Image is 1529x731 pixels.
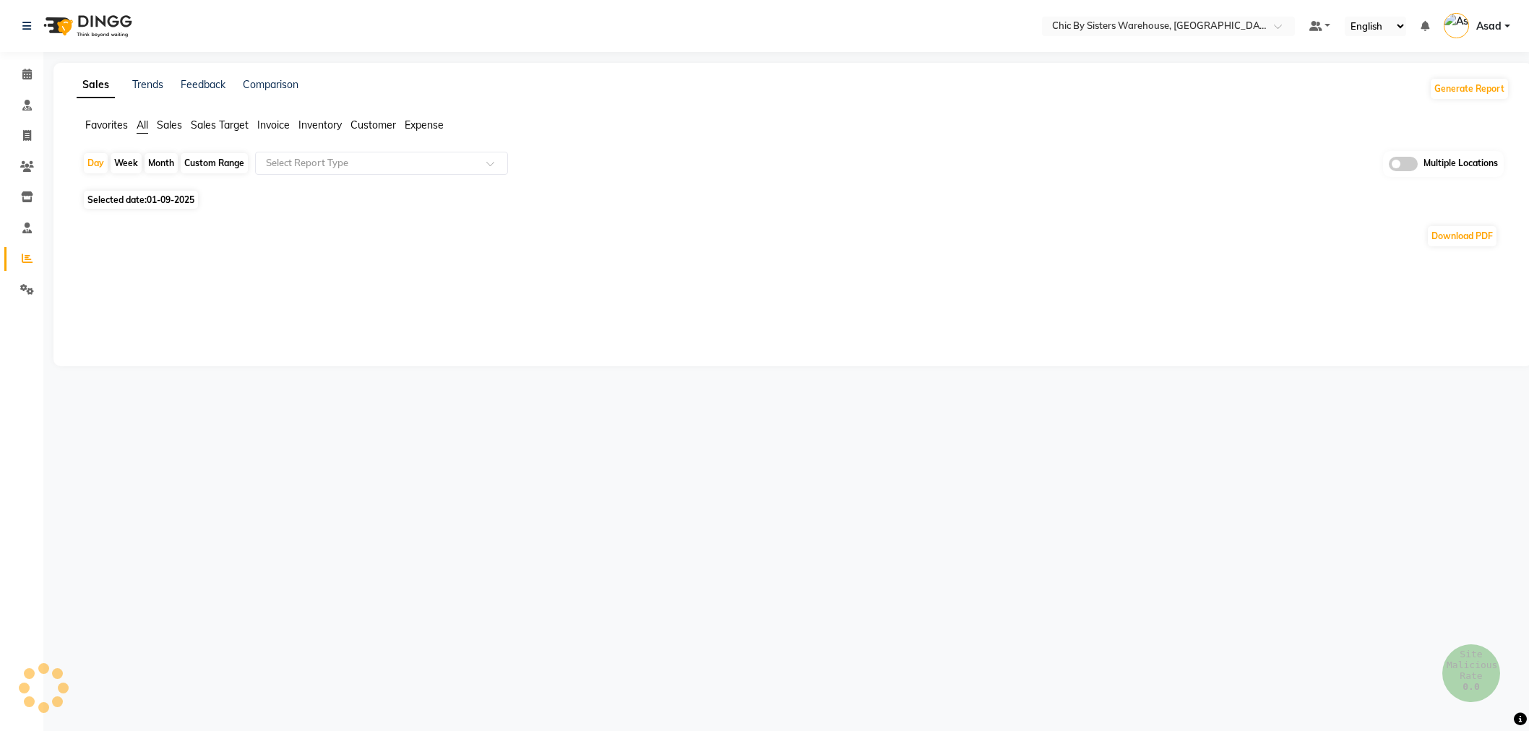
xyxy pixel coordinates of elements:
[1476,19,1502,34] span: Asad
[298,118,342,131] span: Inventory
[350,118,396,131] span: Customer
[405,118,444,131] span: Expense
[1428,226,1496,246] button: Download PDF
[1431,79,1508,99] button: Generate Report
[132,78,163,91] a: Trends
[84,153,108,173] div: Day
[147,194,194,205] span: 01-09-2025
[191,118,249,131] span: Sales Target
[1463,681,1479,692] b: 0.0
[137,118,148,131] span: All
[1424,157,1498,171] span: Multiple Locations
[257,118,290,131] span: Invoice
[1444,13,1469,38] img: Asad
[111,153,142,173] div: Week
[243,78,298,91] a: Comparison
[1442,644,1500,702] div: Site Malicious Rate
[145,153,178,173] div: Month
[85,118,128,131] span: Favorites
[157,118,182,131] span: Sales
[77,72,115,98] a: Sales
[84,191,198,209] span: Selected date:
[181,153,248,173] div: Custom Range
[181,78,225,91] a: Feedback
[37,6,136,46] img: logo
